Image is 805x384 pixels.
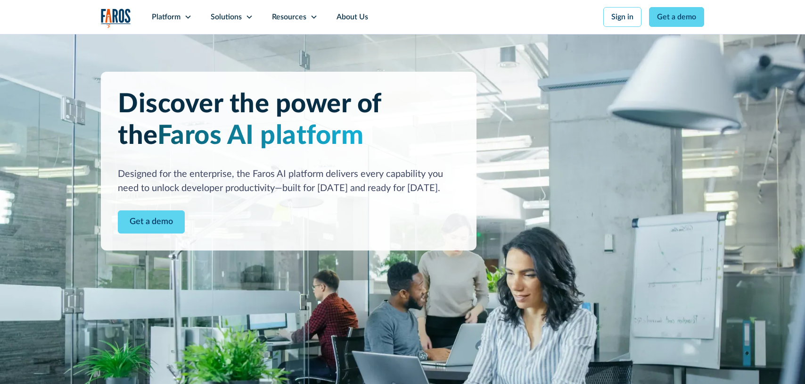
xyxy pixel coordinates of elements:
[152,11,181,23] div: Platform
[649,7,704,27] a: Get a demo
[101,8,131,28] a: home
[157,123,364,149] span: Faros AI platform
[118,210,185,234] a: Contact Modal
[603,7,641,27] a: Sign in
[101,8,131,28] img: Logo of the analytics and reporting company Faros.
[118,89,460,152] h1: Discover the power of the
[211,11,242,23] div: Solutions
[118,167,460,195] div: Designed for the enterprise, the Faros AI platform delivers every capability you need to unlock d...
[272,11,306,23] div: Resources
